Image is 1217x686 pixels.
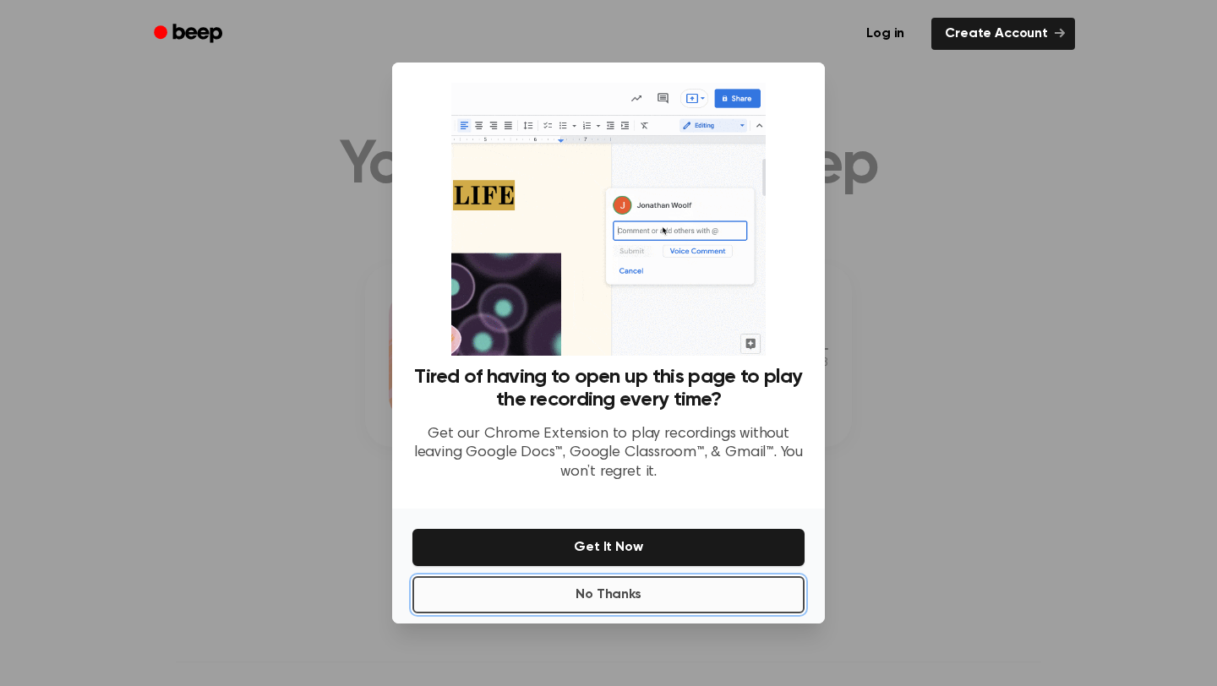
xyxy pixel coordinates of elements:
a: Log in [849,14,921,53]
button: No Thanks [412,576,805,613]
a: Beep [142,18,237,51]
p: Get our Chrome Extension to play recordings without leaving Google Docs™, Google Classroom™, & Gm... [412,425,805,482]
img: Beep extension in action [451,83,765,356]
button: Get It Now [412,529,805,566]
h3: Tired of having to open up this page to play the recording every time? [412,366,805,411]
a: Create Account [931,18,1075,50]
